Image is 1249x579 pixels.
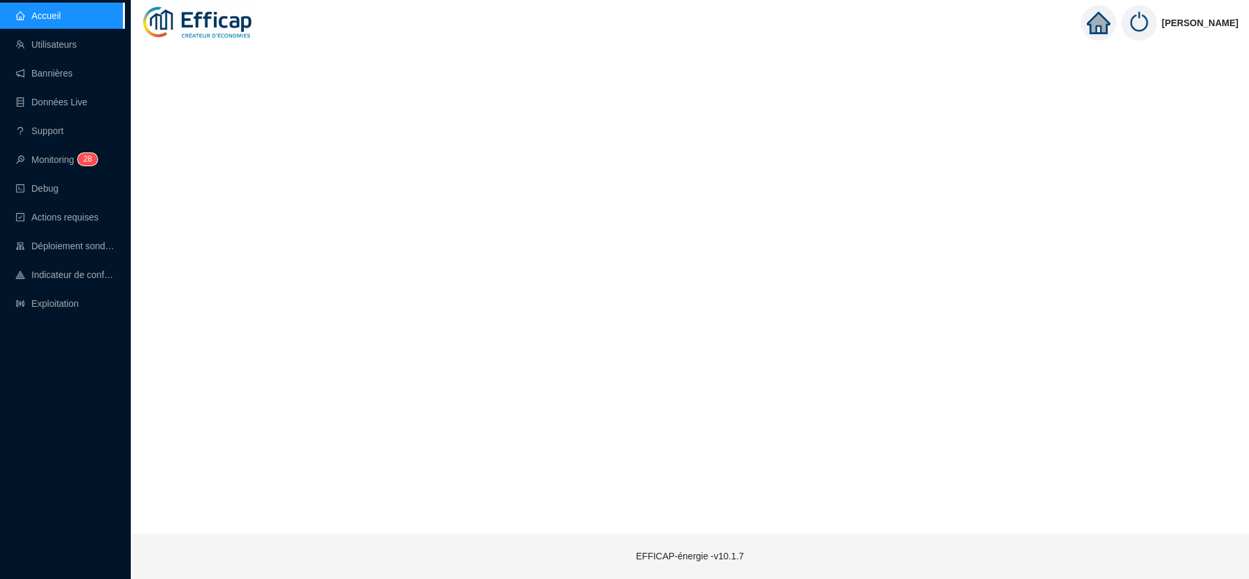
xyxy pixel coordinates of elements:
[16,97,88,107] a: databaseDonnées Live
[16,241,115,251] a: clusterDéploiement sondes
[16,126,63,136] a: questionSupport
[78,153,97,166] sup: 28
[16,39,77,50] a: teamUtilisateurs
[1121,5,1157,41] img: power
[88,154,92,164] span: 8
[1087,11,1110,35] span: home
[1162,2,1239,44] span: [PERSON_NAME]
[16,68,73,79] a: notificationBannières
[16,213,25,222] span: check-square
[16,10,61,21] a: homeAccueil
[16,183,58,194] a: codeDebug
[16,298,78,309] a: slidersExploitation
[83,154,88,164] span: 2
[16,270,115,280] a: heat-mapIndicateur de confort
[31,212,99,222] span: Actions requises
[636,551,744,561] span: EFFICAP-énergie - v10.1.7
[16,154,94,165] a: monitorMonitoring28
